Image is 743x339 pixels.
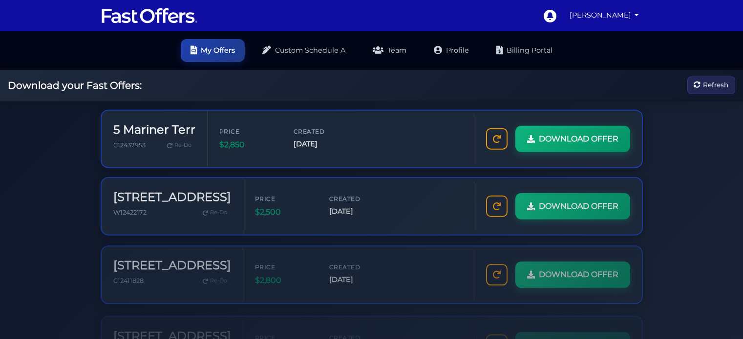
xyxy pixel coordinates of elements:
span: DOWNLOAD OFFER [539,265,618,278]
button: Refresh [687,77,735,95]
span: $2,500 [255,204,314,217]
span: Created [329,193,388,202]
h3: [STREET_ADDRESS] [113,255,231,269]
a: Profile [424,39,479,62]
h3: [STREET_ADDRESS] [113,189,231,203]
a: Billing Portal [487,39,562,62]
span: [DATE] [294,138,352,149]
span: Price [255,193,314,202]
a: Team [363,39,416,62]
span: Re-Do [210,273,227,282]
span: $2,800 [255,271,314,283]
span: $2,850 [219,138,278,151]
a: Custom Schedule A [253,39,355,62]
a: [PERSON_NAME] [566,6,643,25]
span: C12411828 [113,274,144,281]
span: Re-Do [210,207,227,216]
span: [DATE] [329,271,388,282]
span: Price [219,126,278,136]
a: Re-Do [163,139,195,151]
span: Re-Do [174,140,191,149]
span: Refresh [703,80,728,91]
a: Re-Do [199,205,231,218]
span: Price [255,259,314,268]
span: W12422172 [113,207,147,215]
a: DOWNLOAD OFFER [515,258,630,284]
a: My Offers [181,39,245,62]
span: Created [329,259,388,268]
span: Created [294,126,352,136]
a: DOWNLOAD OFFER [515,125,630,152]
a: Re-Do [199,271,231,284]
span: DOWNLOAD OFFER [539,199,618,211]
span: [DATE] [329,204,388,216]
h2: Download your Fast Offers: [8,80,142,91]
h3: [STREET_ADDRESS] [113,321,231,336]
span: C12437953 [113,141,146,148]
span: Created [329,325,388,335]
a: DOWNLOAD OFFER [515,192,630,218]
h3: 5 Mariner Terr [113,122,195,137]
span: DOWNLOAD OFFER [539,132,618,145]
span: Price [255,325,314,335]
